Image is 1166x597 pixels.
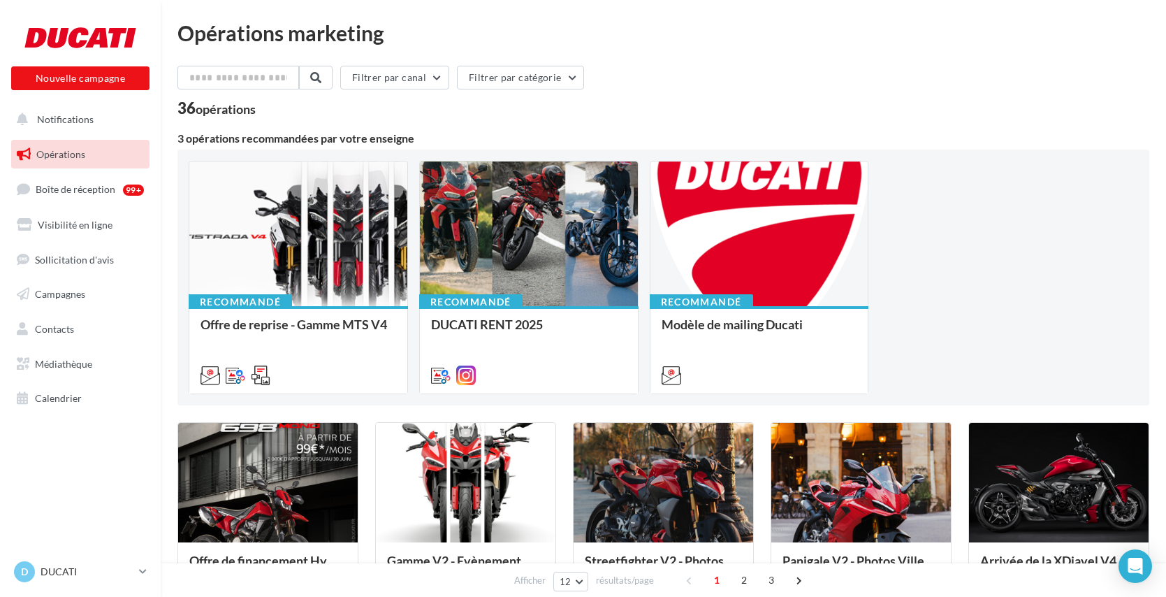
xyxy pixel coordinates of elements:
div: opérations [196,103,256,115]
div: 36 [177,101,256,116]
div: Opérations marketing [177,22,1149,43]
span: Boîte de réception [36,183,115,195]
span: Afficher [514,574,546,587]
button: Filtrer par canal [340,66,449,89]
div: 3 opérations recommandées par votre enseigne [177,133,1149,144]
div: Open Intercom Messenger [1118,549,1152,583]
span: Contacts [35,323,74,335]
button: Notifications [8,105,147,134]
button: Filtrer par catégorie [457,66,584,89]
a: Boîte de réception99+ [8,174,152,204]
span: Visibilité en ligne [38,219,112,231]
div: Offre de reprise - Gamme MTS V4 [201,317,396,345]
span: 12 [560,576,571,587]
a: Contacts [8,315,152,344]
div: Recommandé [419,294,523,310]
button: 12 [553,572,589,591]
span: 1 [706,569,728,591]
span: Notifications [37,113,94,125]
span: D [21,565,28,579]
div: Offre de financement Hypermotard 698 Mono [189,554,347,582]
span: Campagnes [35,288,85,300]
div: Panigale V2 - Photos Ville [782,554,940,582]
div: Recommandé [189,294,292,310]
a: Opérations [8,140,152,169]
a: Sollicitation d'avis [8,245,152,275]
a: D DUCATI [11,559,150,585]
span: Médiathèque [35,358,92,370]
div: Gamme V2 - Evènement en concession [387,554,544,582]
p: DUCATI [41,565,133,579]
a: Médiathèque [8,350,152,379]
div: 99+ [123,185,144,196]
span: résultats/page [596,574,654,587]
div: Arrivée de la XDiavel V4 en concession [980,554,1137,582]
a: Visibilité en ligne [8,210,152,240]
a: Campagnes [8,280,152,309]
span: Calendrier [35,392,82,404]
span: Opérations [36,148,85,160]
button: Nouvelle campagne [11,66,150,90]
div: Recommandé [650,294,753,310]
span: 3 [760,569,782,591]
div: Streetfighter V2 - Photos Ville [585,554,742,582]
div: Modèle de mailing Ducati [662,317,857,345]
span: Sollicitation d'avis [35,253,114,265]
a: Calendrier [8,384,152,413]
span: 2 [733,569,755,591]
div: DUCATI RENT 2025 [431,317,627,345]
